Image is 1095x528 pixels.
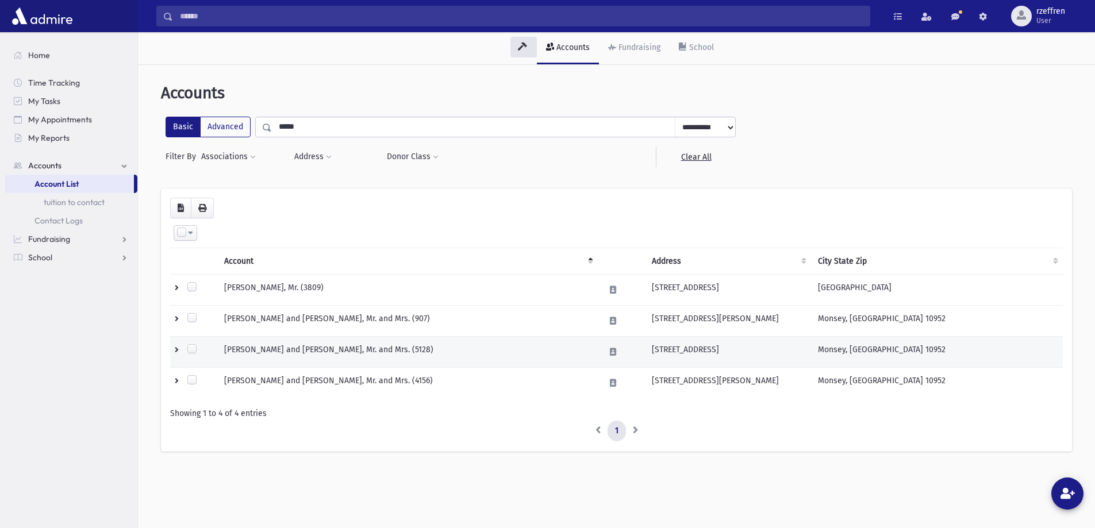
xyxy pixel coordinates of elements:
span: Contact Logs [34,215,83,226]
a: School [670,32,723,64]
a: My Tasks [5,92,137,110]
td: [PERSON_NAME] and [PERSON_NAME], Mr. and Mrs. (4156) [217,368,598,399]
td: [PERSON_NAME] and [PERSON_NAME], Mr. and Mrs. (907) [217,306,598,337]
img: AdmirePro [9,5,75,28]
button: Print [191,198,214,218]
label: Basic [166,117,201,137]
a: Contact Logs [5,211,137,230]
th: City State Zip : activate to sort column ascending [811,248,1063,275]
span: Time Tracking [28,78,80,88]
a: Account List [5,175,134,193]
a: tuition to contact [5,193,137,211]
td: Monsey, [GEOGRAPHIC_DATA] 10952 [811,368,1063,399]
a: Fundraising [5,230,137,248]
td: Monsey, [GEOGRAPHIC_DATA] 10952 [811,306,1063,337]
span: My Tasks [28,96,60,106]
td: Monsey, [GEOGRAPHIC_DATA] 10952 [811,337,1063,368]
span: User [1036,16,1065,25]
button: Address [294,147,332,167]
span: Filter By [166,151,201,163]
a: Clear All [656,147,736,167]
td: [STREET_ADDRESS] [645,337,811,368]
td: [PERSON_NAME] and [PERSON_NAME], Mr. and Mrs. (5128) [217,337,598,368]
span: Accounts [28,160,62,171]
div: Accounts [554,43,590,52]
div: Fundraising [616,43,660,52]
td: [STREET_ADDRESS] [645,275,811,306]
a: Fundraising [599,32,670,64]
div: Showing 1 to 4 of 4 entries [170,407,1063,419]
div: FilterModes [166,117,251,137]
span: My Reports [28,133,70,143]
td: [STREET_ADDRESS][PERSON_NAME] [645,368,811,399]
a: Accounts [537,32,599,64]
span: Accounts [161,83,225,102]
span: My Appointments [28,114,92,125]
span: Account List [34,179,79,189]
button: Associations [201,147,256,167]
button: Donor Class [386,147,439,167]
a: Accounts [5,156,137,175]
td: [GEOGRAPHIC_DATA] [811,275,1063,306]
span: Home [28,50,50,60]
input: Search [173,6,870,26]
a: School [5,248,137,267]
div: School [687,43,714,52]
span: rzeffren [1036,7,1065,16]
td: [PERSON_NAME], Mr. (3809) [217,275,598,306]
th: Account: activate to sort column descending [217,248,598,275]
td: [STREET_ADDRESS][PERSON_NAME] [645,306,811,337]
a: Time Tracking [5,74,137,92]
button: CSV [170,198,191,218]
span: Fundraising [28,234,70,244]
a: 1 [608,421,626,441]
span: School [28,252,52,263]
a: My Reports [5,129,137,147]
a: My Appointments [5,110,137,129]
th: Address : activate to sort column ascending [645,248,811,275]
label: Advanced [200,117,251,137]
a: Home [5,46,137,64]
